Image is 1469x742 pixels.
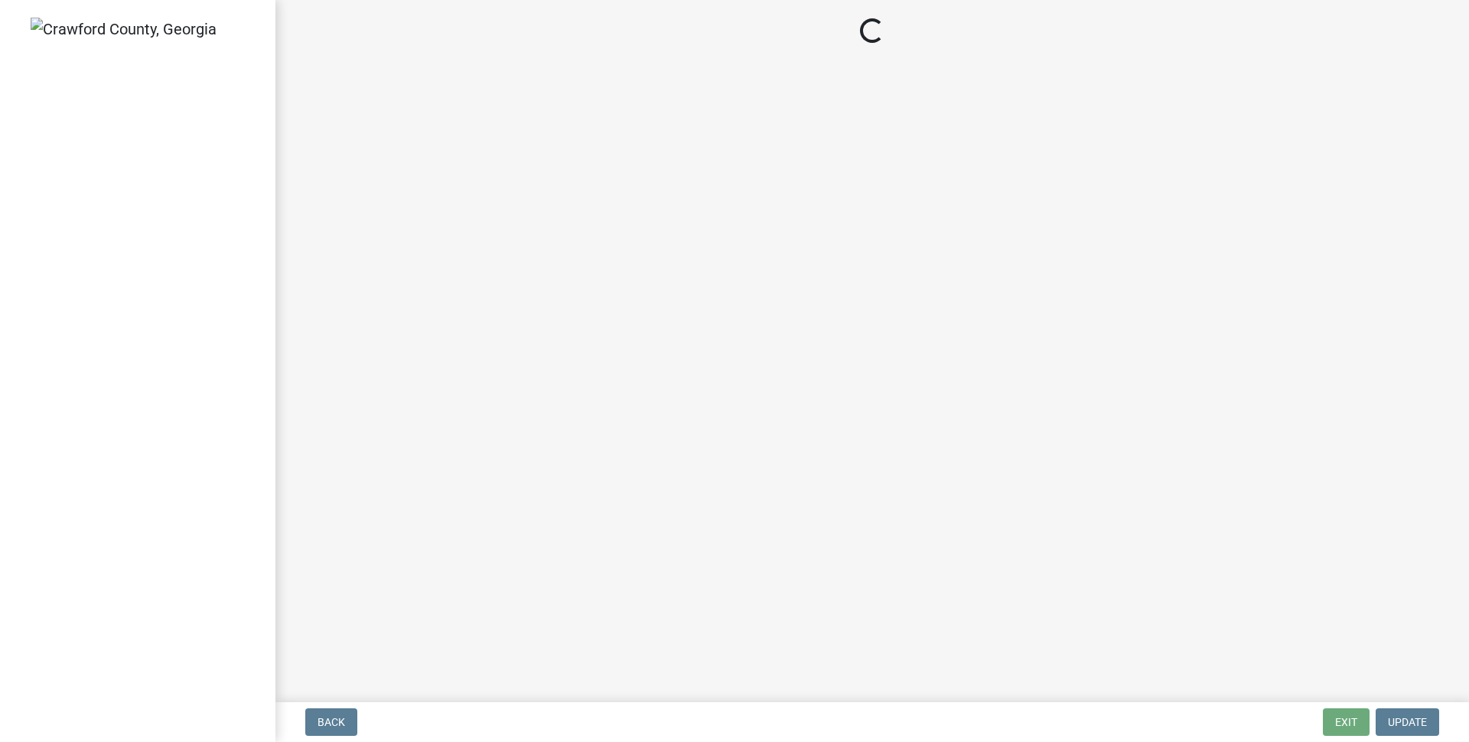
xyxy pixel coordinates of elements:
[1323,708,1370,736] button: Exit
[31,18,217,41] img: Crawford County, Georgia
[318,716,345,728] span: Back
[305,708,357,736] button: Back
[1388,716,1427,728] span: Update
[1376,708,1439,736] button: Update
